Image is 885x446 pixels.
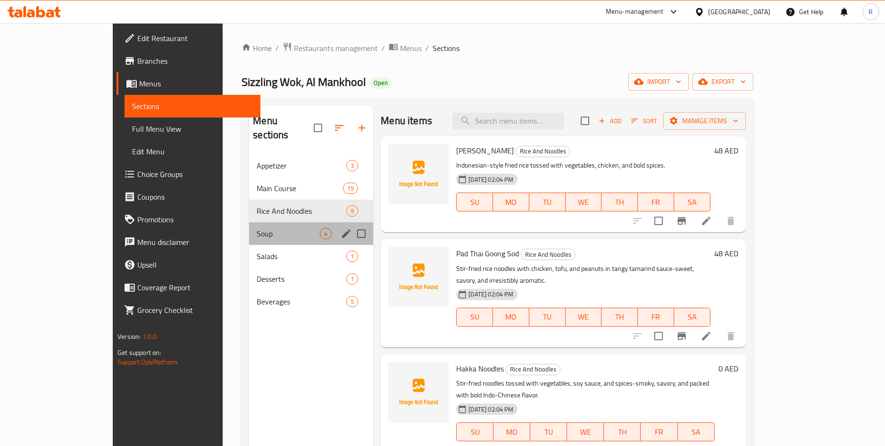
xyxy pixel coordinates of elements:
div: items [346,273,358,285]
span: Open [370,79,392,87]
span: SU [460,310,489,324]
span: Sections [132,101,253,112]
div: Menu-management [606,6,664,17]
p: Stir-fried noodles tossed with vegetables, soy sauce, and spices-smoky, savory, and packed with b... [456,378,714,401]
button: SU [456,308,493,327]
span: 1.0.0 [142,330,157,343]
span: 3 [347,161,358,170]
a: Edit menu item [701,215,712,227]
span: TU [533,310,562,324]
img: Pad Thai Goong Sod [388,247,449,307]
a: Coupons [117,185,260,208]
span: SU [460,195,489,209]
a: Menu disclaimer [117,231,260,253]
p: Indonesian-style fried rice tossed with vegetables, chicken, and bold spices. [456,160,710,171]
span: Desserts [257,273,346,285]
h2: Menu sections [253,114,314,142]
span: Manage items [671,115,738,127]
a: Promotions [117,208,260,231]
button: delete [719,325,742,347]
button: TH [604,422,641,441]
span: FR [642,195,670,209]
span: Upsell [137,259,253,270]
button: SU [456,193,493,211]
span: FR [644,425,674,439]
button: MO [493,308,529,327]
span: Menus [400,42,422,54]
button: SA [678,422,715,441]
button: Branch-specific-item [670,325,693,347]
span: Select section [575,111,595,131]
span: SA [682,425,711,439]
span: Full Menu View [132,123,253,135]
div: Rice And Noodles [506,364,560,375]
a: Sections [125,95,260,118]
span: Branches [137,55,253,67]
span: Rice And Noodles [506,364,560,375]
button: FR [638,308,674,327]
span: TH [605,310,634,324]
h6: 48 AED [714,247,738,260]
span: Choice Groups [137,168,253,180]
a: Menus [117,72,260,95]
span: Sort sections [328,117,351,139]
span: 1 [347,252,358,261]
div: Rice And Noodles9 [249,200,373,222]
button: Sort [629,114,660,128]
span: Restaurants management [294,42,378,54]
span: SA [678,310,707,324]
span: [DATE] 02:04 PM [465,405,517,414]
a: Choice Groups [117,163,260,185]
span: Edit Restaurant [137,33,253,44]
div: items [346,205,358,217]
span: FR [642,310,670,324]
span: Promotions [137,214,253,225]
a: Coverage Report [117,276,260,299]
span: Beverages [257,296,346,307]
span: Soup [257,228,320,239]
span: SU [460,425,490,439]
span: 9 [347,207,358,216]
span: Pad Thai Goong Sod [456,246,519,261]
div: Appetizer3 [249,154,373,177]
span: Coverage Report [137,282,253,293]
h2: Menu items [381,114,432,128]
span: MO [497,195,526,209]
span: [PERSON_NAME] [456,143,514,158]
button: SU [456,422,493,441]
li: / [426,42,429,54]
img: Nasi Goreng [388,144,449,204]
button: delete [719,210,742,232]
span: Main Course [257,183,343,194]
span: WE [571,425,600,439]
span: TU [534,425,563,439]
button: Manage items [663,112,746,130]
p: Stir-fried rice noodles with chicken, tofu, and peanuts in tangy tamarind sauce-sweet, savory, an... [456,263,710,286]
span: Grocery Checklist [137,304,253,316]
a: Branches [117,50,260,72]
button: TU [529,308,566,327]
div: [GEOGRAPHIC_DATA] [708,7,770,17]
button: TU [529,193,566,211]
a: Edit Restaurant [117,27,260,50]
span: Select to update [649,211,668,231]
span: [DATE] 02:04 PM [465,290,517,299]
div: items [343,183,358,194]
span: Sizzling Wok, Al Mankhool [242,71,366,93]
button: import [628,73,689,91]
div: Appetizer [257,160,346,171]
li: / [382,42,385,54]
h6: 0 AED [718,362,738,375]
span: Get support on: [117,346,161,359]
div: items [346,296,358,307]
span: Hakka Noodles [456,362,504,376]
span: export [700,76,746,88]
a: Menus [389,42,422,54]
span: R [868,7,873,17]
button: WE [566,193,602,211]
a: Edit Menu [125,140,260,163]
span: Menu disclaimer [137,236,253,248]
button: SA [674,308,710,327]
